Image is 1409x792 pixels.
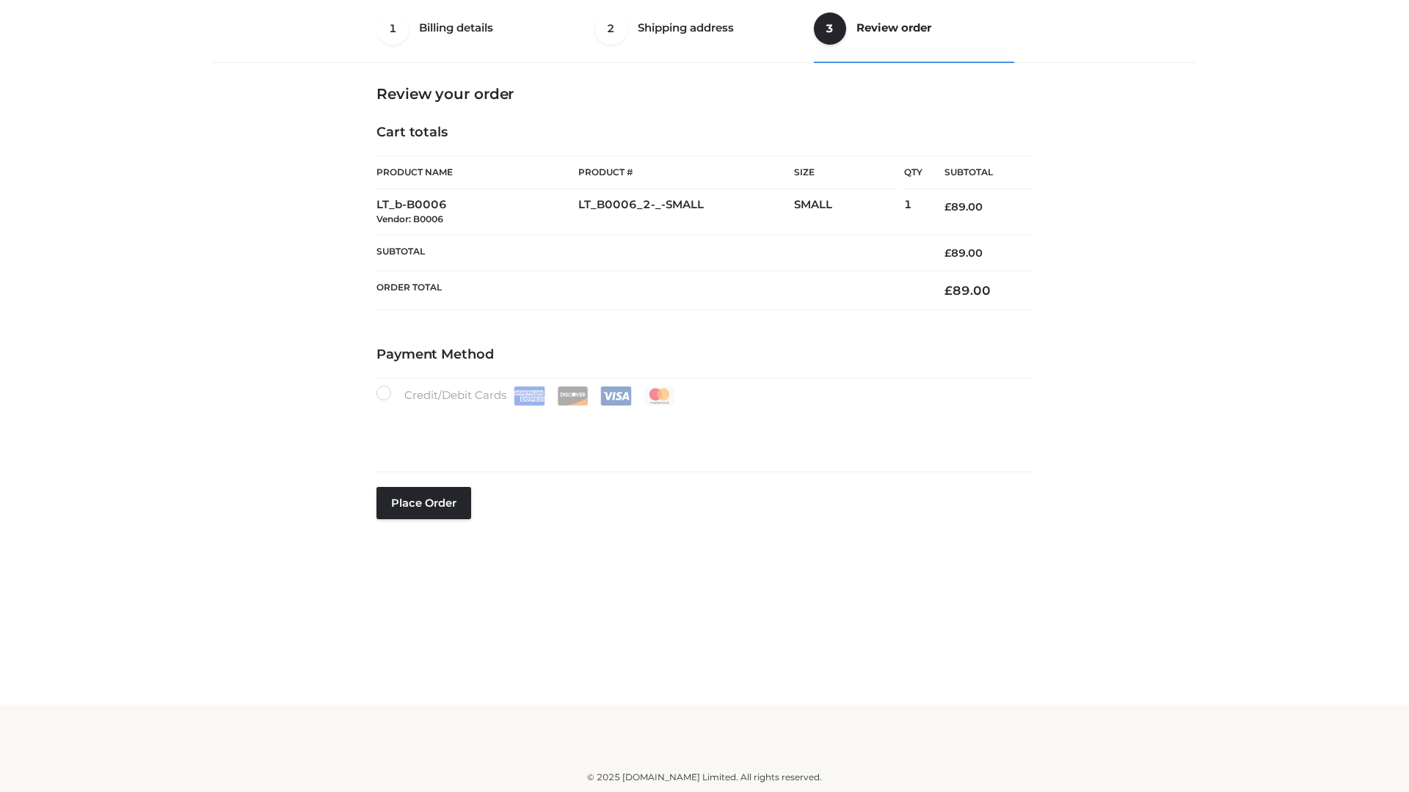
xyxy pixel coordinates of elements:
th: Subtotal [376,235,922,271]
small: Vendor: B0006 [376,213,443,224]
h3: Review your order [376,85,1033,103]
th: Product Name [376,155,578,189]
span: £ [944,246,951,260]
img: Discover [557,386,589,406]
span: £ [944,200,951,213]
th: Size [794,156,897,189]
td: 1 [904,189,922,235]
h4: Payment Method [376,347,1033,363]
img: Mastercard [644,386,675,406]
iframe: Secure payment input frame [374,403,1030,456]
td: LT_b-B0006 [376,189,578,235]
img: Amex [514,386,545,406]
bdi: 89.00 [944,246,983,260]
span: £ [944,283,953,298]
button: Place order [376,487,471,519]
th: Subtotal [922,156,1033,189]
bdi: 89.00 [944,283,991,298]
label: Credit/Debit Cards [376,386,677,406]
td: LT_B0006_2-_-SMALL [578,189,794,235]
h4: Cart totals [376,125,1033,141]
th: Qty [904,155,922,189]
img: Visa [600,386,632,406]
th: Product # [578,155,794,189]
div: © 2025 [DOMAIN_NAME] Limited. All rights reserved. [218,770,1191,785]
td: SMALL [794,189,904,235]
bdi: 89.00 [944,200,983,213]
th: Order Total [376,271,922,310]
